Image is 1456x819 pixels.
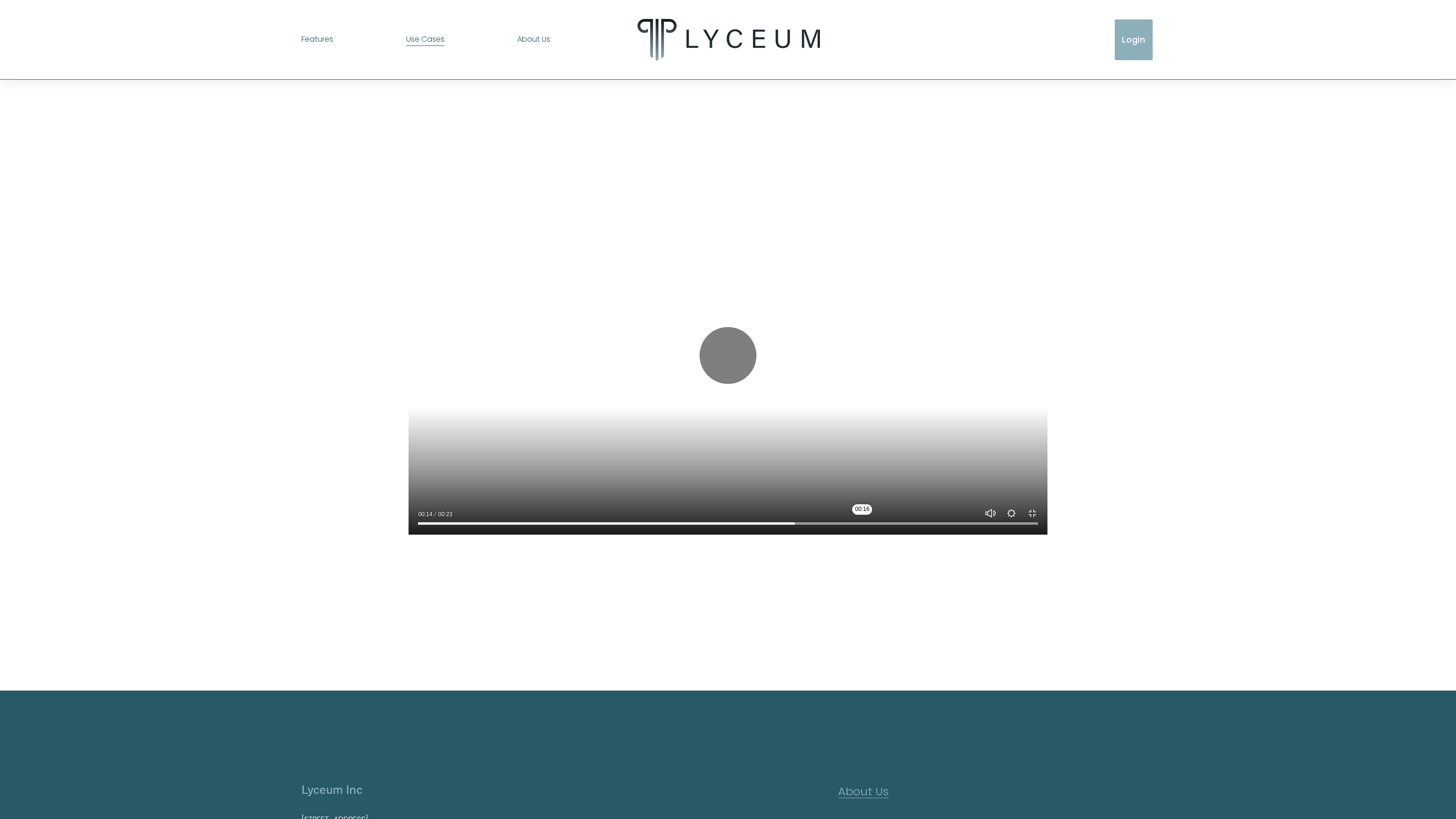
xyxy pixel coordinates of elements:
span: Features [301,33,333,46]
a: About Us [517,32,550,47]
a: Login [1113,18,1155,62]
a: folder dropdown [406,32,445,47]
h4: Lyceum Inc [301,781,797,798]
a: About Us [838,781,889,801]
span: Use Cases [406,33,445,46]
div: Duration [435,510,455,519]
img: Lyceum [637,19,820,61]
input: Seek [418,520,1037,527]
button: Pause [700,327,756,384]
a: folder dropdown [301,32,333,47]
div: Current time [418,510,435,519]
